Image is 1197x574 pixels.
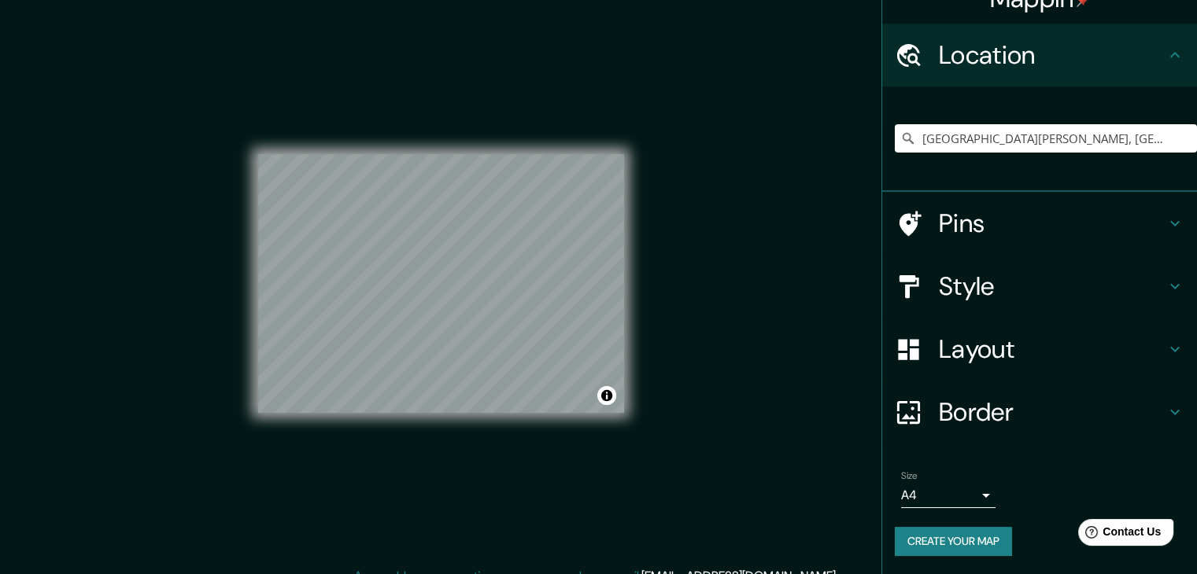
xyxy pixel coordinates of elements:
div: Layout [882,318,1197,381]
div: A4 [901,483,996,508]
h4: Pins [939,208,1166,239]
h4: Layout [939,333,1166,365]
label: Size [901,469,918,483]
div: Style [882,255,1197,318]
div: Pins [882,192,1197,255]
h4: Border [939,396,1166,428]
iframe: Help widget launcher [1057,513,1180,557]
div: Border [882,381,1197,443]
h4: Style [939,270,1166,302]
canvas: Map [258,154,624,413]
div: Location [882,24,1197,86]
h4: Location [939,39,1166,71]
button: Toggle attribution [597,386,616,405]
input: Pick your city or area [895,124,1197,153]
button: Create your map [895,527,1012,556]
